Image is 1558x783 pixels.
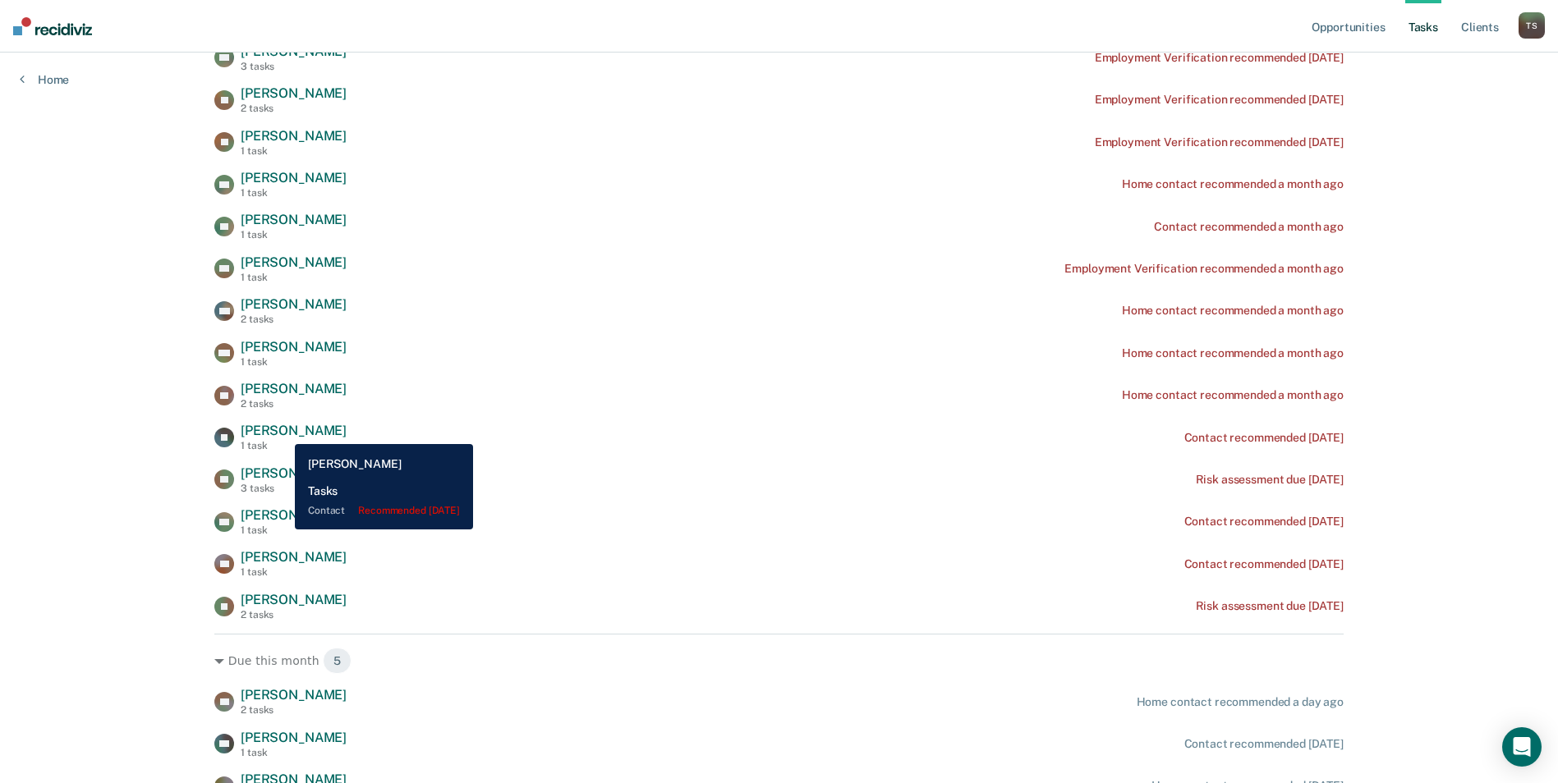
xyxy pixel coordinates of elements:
span: [PERSON_NAME] [241,423,347,438]
button: TS [1519,12,1545,39]
div: Contact recommended [DATE] [1184,431,1344,445]
span: [PERSON_NAME] [241,170,347,185]
div: Employment Verification recommended [DATE] [1095,51,1344,65]
div: 2 tasks [241,103,347,114]
a: Home [20,72,69,87]
div: 1 task [241,747,347,758]
span: [PERSON_NAME] [241,687,347,703]
span: [PERSON_NAME] [241,128,347,144]
span: [PERSON_NAME] [241,549,347,565]
div: 2 tasks [241,398,347,410]
div: Employment Verification recommended a month ago [1064,262,1343,276]
span: [PERSON_NAME] [241,296,347,312]
div: 1 task [241,187,347,199]
img: Recidiviz [13,17,92,35]
span: [PERSON_NAME] [241,339,347,355]
div: Contact recommended a month ago [1154,220,1344,234]
div: 1 task [241,356,347,368]
div: 1 task [241,524,347,536]
div: Contact recommended [DATE] [1184,557,1344,571]
span: [PERSON_NAME] [241,592,347,607]
div: 2 tasks [241,314,347,325]
div: Home contact recommended a month ago [1122,304,1344,318]
span: [PERSON_NAME] [241,465,347,481]
div: 3 tasks [241,61,347,72]
div: 1 task [241,145,347,157]
div: Due this month 5 [214,648,1344,674]
span: [PERSON_NAME] [241,730,347,745]
span: [PERSON_NAME] [241,381,347,396]
div: Employment Verification recommended [DATE] [1095,93,1344,107]
div: Risk assessment due [DATE] [1196,599,1344,613]
div: 1 task [241,440,347,451]
span: [PERSON_NAME] [241,212,347,227]
span: [PERSON_NAME] [241,85,347,101]
span: [PERSON_NAME] [241,507,347,523]
span: [PERSON_NAME] [241,254,347,270]
span: 5 [323,648,352,674]
div: Home contact recommended a day ago [1137,695,1344,709]
div: Risk assessment due [DATE] [1196,473,1344,487]
div: Contact recommended [DATE] [1184,515,1344,529]
div: Contact recommended [DATE] [1184,737,1344,751]
div: T S [1519,12,1545,39]
div: Home contact recommended a month ago [1122,177,1344,191]
span: [PERSON_NAME] [241,43,347,59]
div: 1 task [241,566,347,578]
div: Home contact recommended a month ago [1122,388,1344,402]
div: Home contact recommended a month ago [1122,346,1344,360]
div: 2 tasks [241,704,347,716]
div: 2 tasks [241,609,347,620]
div: Open Intercom Messenger [1502,727,1542,767]
div: 3 tasks [241,483,347,494]
div: Employment Verification recommended [DATE] [1095,135,1344,149]
div: 1 task [241,229,347,240]
div: 1 task [241,272,347,283]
